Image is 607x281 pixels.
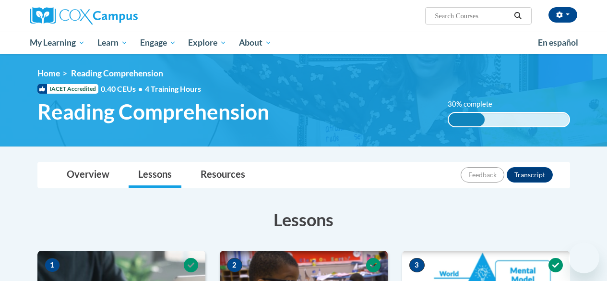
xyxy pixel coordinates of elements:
[511,10,525,22] button: Search
[101,84,145,94] span: 0.40 CEUs
[191,162,255,188] a: Resources
[134,32,182,54] a: Engage
[507,167,553,183] button: Transcript
[434,10,511,22] input: Search Courses
[409,258,425,272] span: 3
[37,84,98,94] span: IACET Accredited
[37,68,60,78] a: Home
[449,113,485,126] div: 30% complete
[182,32,233,54] a: Explore
[138,84,143,93] span: •
[57,162,119,188] a: Overview
[30,37,85,49] span: My Learning
[448,99,503,110] label: 30% complete
[227,258,242,272] span: 2
[71,68,163,78] span: Reading Comprehension
[532,33,584,53] a: En español
[145,84,201,93] span: 4 Training Hours
[37,208,570,232] h3: Lessons
[23,32,584,54] div: Main menu
[45,258,60,272] span: 1
[140,37,176,49] span: Engage
[548,7,577,23] button: Account Settings
[239,37,272,49] span: About
[188,37,226,49] span: Explore
[91,32,134,54] a: Learn
[24,32,92,54] a: My Learning
[30,7,138,24] img: Cox Campus
[233,32,278,54] a: About
[538,37,578,48] span: En español
[569,243,599,273] iframe: Button to launch messaging window
[97,37,128,49] span: Learn
[461,167,504,183] button: Feedback
[30,7,203,24] a: Cox Campus
[37,99,269,124] span: Reading Comprehension
[129,162,181,188] a: Lessons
